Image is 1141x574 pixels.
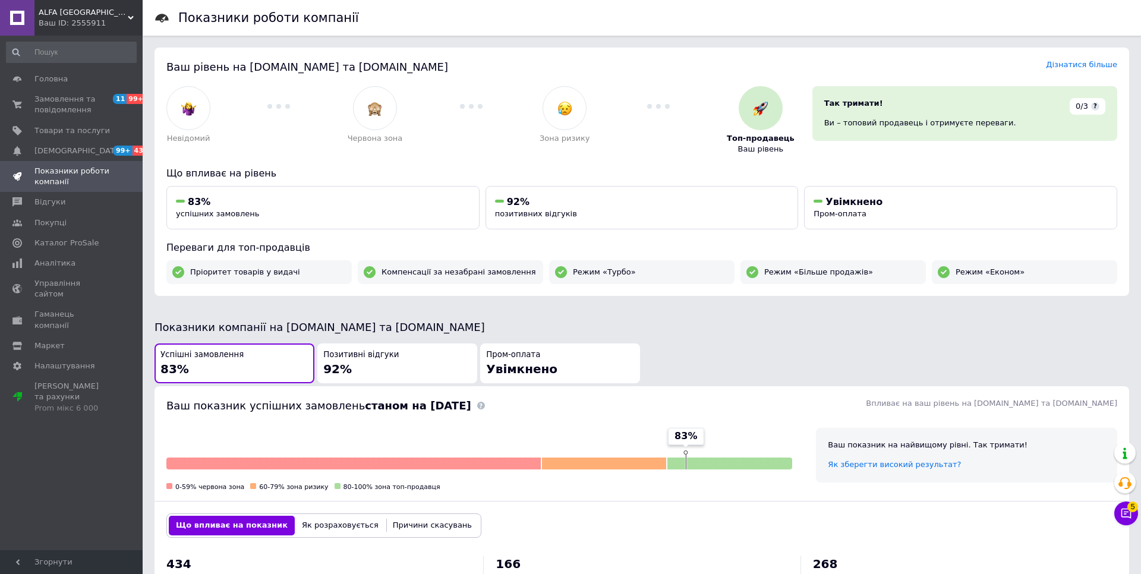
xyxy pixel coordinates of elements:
[323,362,352,376] span: 92%
[34,74,68,84] span: Головна
[486,349,540,361] span: Пром-оплата
[317,343,477,383] button: Позитивні відгуки92%
[166,186,480,229] button: 83%успішних замовлень
[573,267,636,277] span: Режим «Турбо»
[166,399,471,412] span: Ваш показник успішних замовлень
[557,101,572,116] img: :disappointed_relieved:
[175,483,244,491] span: 0-59% червона зона
[39,7,128,18] span: ALFA UKRAINE
[190,267,300,277] span: Пріоритет товарів у видачі
[738,144,784,154] span: Ваш рівень
[496,557,521,571] span: 166
[1046,60,1117,69] a: Дізнатися більше
[34,94,110,115] span: Замовлення та повідомлення
[166,557,191,571] span: 434
[34,309,110,330] span: Гаманець компанії
[6,42,137,63] input: Пошук
[804,186,1117,229] button: УвімкненоПром-оплата
[343,483,440,491] span: 80-100% зона топ-продавця
[486,362,557,376] span: Увімкнено
[169,516,295,535] button: Що впливає на показник
[39,18,143,29] div: Ваш ID: 2555911
[480,343,640,383] button: Пром-оплатаУвімкнено
[34,278,110,299] span: Управління сайтом
[828,460,961,469] a: Як зберегти високий результат?
[166,168,276,179] span: Що впливає на рівень
[486,186,799,229] button: 92%позитивних відгуків
[34,166,110,187] span: Показники роботи компанії
[178,11,359,25] h1: Показники роботи компанії
[824,99,883,108] span: Так тримати!
[367,101,382,116] img: :see_no_evil:
[34,258,75,269] span: Аналітика
[828,440,1105,450] div: Ваш показник на найвищому рівні. Так тримати!
[365,399,471,412] b: станом на [DATE]
[113,94,127,104] span: 11
[166,242,310,253] span: Переваги для топ-продавців
[34,197,65,207] span: Відгуки
[825,196,882,207] span: Увімкнено
[1091,102,1099,111] span: ?
[323,349,399,361] span: Позитивні відгуки
[956,267,1025,277] span: Режим «Економ»
[160,349,244,361] span: Успішні замовлення
[386,516,479,535] button: Причини скасувань
[259,483,328,491] span: 60-79% зона ризику
[1070,98,1105,115] div: 0/3
[727,133,795,144] span: Топ-продавець
[160,362,189,376] span: 83%
[188,196,210,207] span: 83%
[166,61,448,73] span: Ваш рівень на [DOMAIN_NAME] та [DOMAIN_NAME]
[34,125,110,136] span: Товари та послуги
[507,196,529,207] span: 92%
[113,146,133,156] span: 99+
[176,209,259,218] span: успішних замовлень
[155,343,314,383] button: Успішні замовлення83%
[133,146,146,156] span: 43
[866,399,1117,408] span: Впливає на ваш рівень на [DOMAIN_NAME] та [DOMAIN_NAME]
[1127,502,1138,512] span: 5
[34,217,67,228] span: Покупці
[34,146,122,156] span: [DEMOGRAPHIC_DATA]
[674,430,697,443] span: 83%
[34,340,65,351] span: Маркет
[34,381,110,414] span: [PERSON_NAME] та рахунки
[764,267,873,277] span: Режим «Більше продажів»
[127,94,146,104] span: 99+
[813,557,838,571] span: 268
[34,361,95,371] span: Налаштування
[34,238,99,248] span: Каталог ProSale
[167,133,210,144] span: Невідомий
[495,209,577,218] span: позитивних відгуків
[824,118,1105,128] div: Ви – топовий продавець і отримуєте переваги.
[34,403,110,414] div: Prom мікс 6 000
[181,101,196,116] img: :woman-shrugging:
[540,133,590,144] span: Зона ризику
[155,321,485,333] span: Показники компанії на [DOMAIN_NAME] та [DOMAIN_NAME]
[295,516,386,535] button: Як розраховується
[814,209,866,218] span: Пром-оплата
[382,267,536,277] span: Компенсації за незабрані замовлення
[753,101,768,116] img: :rocket:
[348,133,403,144] span: Червона зона
[1114,502,1138,525] button: Чат з покупцем5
